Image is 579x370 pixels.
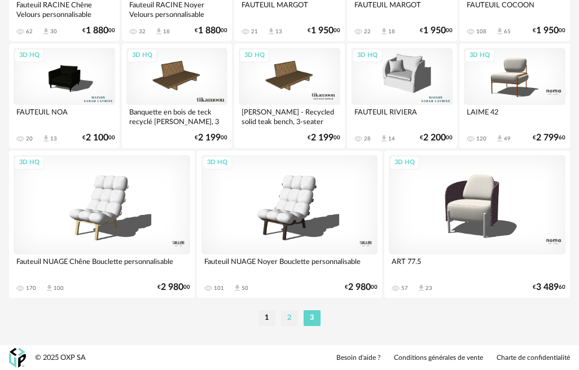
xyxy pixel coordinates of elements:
[14,49,45,63] div: 3D HQ
[50,135,57,142] div: 13
[234,43,345,148] a: 3D HQ [PERSON_NAME] - Recycled solid teak bench, 3-seater €2 19900
[127,49,157,63] div: 3D HQ
[86,134,108,142] span: 2 100
[161,284,183,291] span: 2 980
[26,285,36,292] div: 170
[195,27,227,34] div: € 00
[504,28,511,35] div: 65
[308,27,340,34] div: € 00
[14,105,115,127] div: FAUTEUIL NOA
[201,254,378,277] div: Fauteuil NUAGE Noyer Bouclette personnalisable
[426,285,432,292] div: 23
[345,284,378,291] div: € 00
[476,28,486,35] div: 108
[464,49,495,63] div: 3D HQ
[384,151,570,298] a: 3D HQ ART 77.5 57 Download icon 23 €3 48960
[380,134,388,143] span: Download icon
[202,156,233,170] div: 3D HQ
[533,27,565,34] div: € 00
[497,354,570,363] a: Charte de confidentialité
[533,284,565,291] div: € 60
[195,134,227,142] div: € 00
[420,134,453,142] div: € 00
[14,254,190,277] div: Fauteuil NUAGE Chêne Bouclette personnalisable
[536,284,559,291] span: 3 489
[420,27,453,34] div: € 00
[214,285,224,292] div: 101
[464,105,565,127] div: LAIME 42
[423,27,446,34] span: 1 950
[275,28,282,35] div: 13
[388,135,395,142] div: 14
[258,310,275,326] li: 1
[495,27,504,36] span: Download icon
[504,135,511,142] div: 49
[198,134,221,142] span: 2 199
[459,43,570,148] a: 3D HQ LAIME 42 120 Download icon 49 €2 79960
[50,28,57,35] div: 30
[281,310,298,326] li: 2
[197,151,383,298] a: 3D HQ Fauteuil NUAGE Noyer Bouclette personnalisable 101 Download icon 50 €2 98000
[352,49,383,63] div: 3D HQ
[348,284,371,291] span: 2 980
[42,134,50,143] span: Download icon
[139,28,146,35] div: 32
[26,135,33,142] div: 20
[267,27,275,36] span: Download icon
[352,105,453,127] div: FAUTEUIL RIVIERA
[388,28,395,35] div: 18
[389,254,565,277] div: ART 77.5
[394,354,483,363] a: Conditions générales de vente
[311,27,334,34] span: 1 950
[9,151,195,298] a: 3D HQ Fauteuil NUAGE Chêne Bouclette personnalisable 170 Download icon 100 €2 98000
[389,156,420,170] div: 3D HQ
[163,28,170,35] div: 18
[45,284,54,292] span: Download icon
[14,156,45,170] div: 3D HQ
[311,134,334,142] span: 2 199
[242,285,248,292] div: 50
[86,27,108,34] span: 1 880
[251,28,258,35] div: 21
[533,134,565,142] div: € 60
[198,27,221,34] span: 1 880
[423,134,446,142] span: 2 200
[54,285,64,292] div: 100
[364,135,371,142] div: 28
[417,284,426,292] span: Download icon
[82,27,115,34] div: € 00
[304,310,321,326] li: 3
[364,28,371,35] div: 22
[536,27,559,34] span: 1 950
[476,135,486,142] div: 120
[157,284,190,291] div: € 00
[347,43,458,148] a: 3D HQ FAUTEUIL RIVIERA 28 Download icon 14 €2 20000
[26,28,33,35] div: 62
[9,348,26,368] img: OXP
[336,354,380,363] a: Besoin d'aide ?
[35,353,86,363] div: © 2025 OXP SA
[239,49,270,63] div: 3D HQ
[308,134,340,142] div: € 00
[122,43,233,148] a: 3D HQ Banquette en bois de teck recyclé [PERSON_NAME], 3 places €2 19900
[9,43,120,148] a: 3D HQ FAUTEUIL NOA 20 Download icon 13 €2 10000
[239,105,340,127] div: [PERSON_NAME] - Recycled solid teak bench, 3-seater
[82,134,115,142] div: € 00
[536,134,559,142] span: 2 799
[42,27,50,36] span: Download icon
[126,105,228,127] div: Banquette en bois de teck recyclé [PERSON_NAME], 3 places
[380,27,388,36] span: Download icon
[495,134,504,143] span: Download icon
[401,285,408,292] div: 57
[233,284,242,292] span: Download icon
[155,27,163,36] span: Download icon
